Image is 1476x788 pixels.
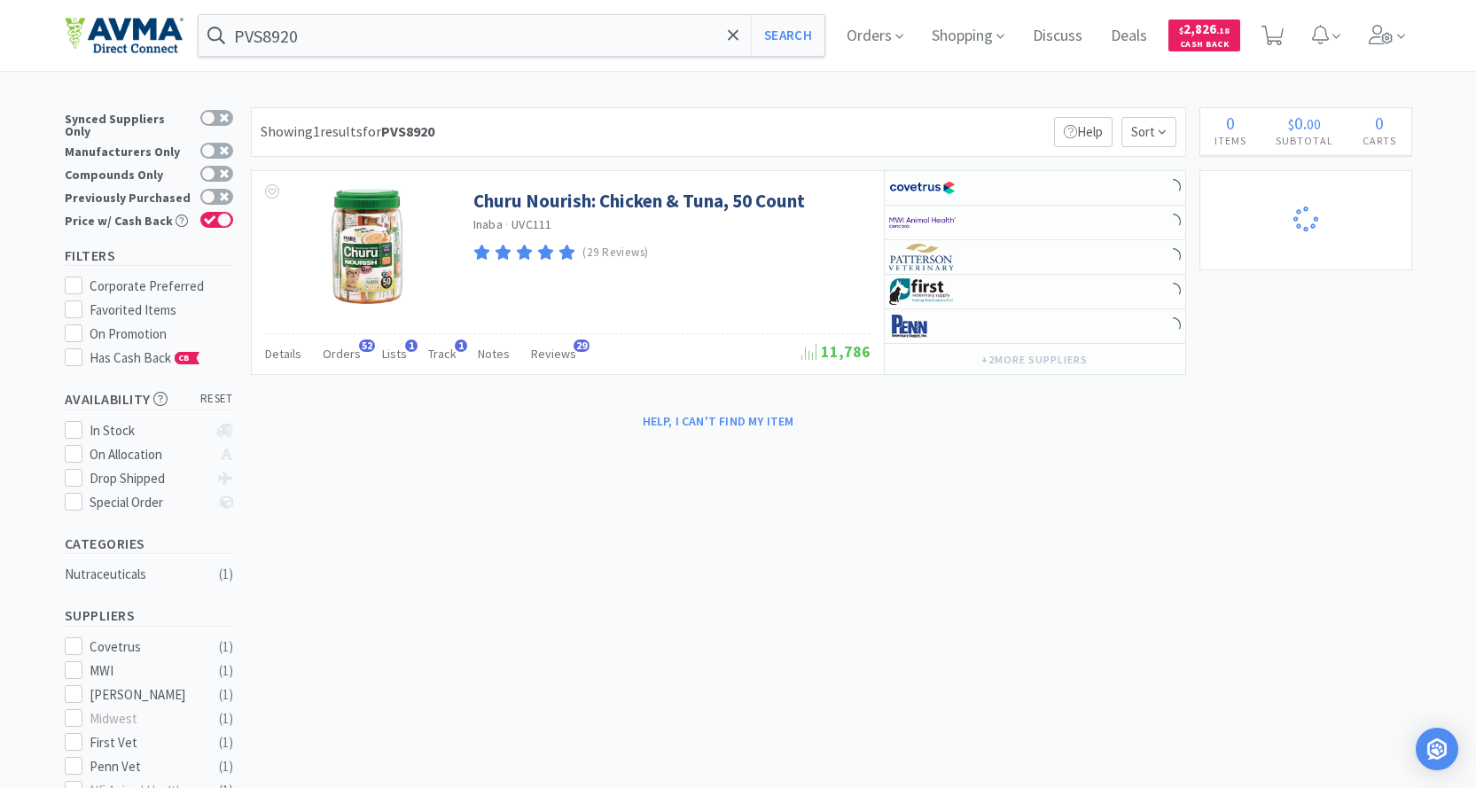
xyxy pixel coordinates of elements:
img: 67d67680309e4a0bb49a5ff0391dcc42_6.png [889,278,956,305]
div: Favorited Items [90,300,233,321]
div: Drop Shipped [90,468,207,489]
div: Nutraceuticals [65,564,208,585]
div: First Vet [90,732,199,753]
img: f6b2451649754179b5b4e0c70c3f7cb0_2.png [889,209,956,236]
div: Corporate Preferred [90,276,233,297]
span: 52 [359,339,375,352]
a: Deals [1104,28,1154,44]
a: Discuss [1026,28,1089,44]
div: Showing 1 results [261,121,434,144]
div: Penn Vet [90,756,199,777]
div: ( 1 ) [219,756,233,777]
span: 11,786 [801,341,871,362]
p: (29 Reviews) [582,244,649,262]
h5: Filters [65,246,233,266]
div: Price w/ Cash Back [65,212,191,227]
span: for [363,122,434,140]
span: Notes [478,346,510,362]
h4: Carts [1348,132,1411,149]
span: Has Cash Back [90,349,200,366]
img: e9c1236d86804dff9e693f5e620a1d45_290132.jpeg [309,189,425,304]
img: 77fca1acd8b6420a9015268ca798ef17_1.png [889,175,956,201]
span: Cash Back [1179,40,1230,51]
input: Search by item, sku, manufacturer, ingredient, size... [199,15,825,56]
a: Inaba [473,216,503,232]
span: 29 [574,339,590,352]
strong: PVS8920 [381,122,434,140]
span: . 18 [1216,25,1230,36]
p: Help [1054,117,1113,147]
div: Previously Purchased [65,189,191,204]
h4: Subtotal [1261,132,1348,149]
div: On Allocation [90,444,207,465]
span: CB [176,353,193,363]
div: ( 1 ) [219,660,233,682]
h4: Items [1200,132,1261,149]
span: Reviews [531,346,576,362]
span: reset [200,390,233,409]
button: +2more suppliers [972,347,1096,372]
div: On Promotion [90,324,233,345]
span: 0 [1226,112,1235,134]
div: Synced Suppliers Only [65,110,191,137]
span: $ [1179,25,1183,36]
img: f5e969b455434c6296c6d81ef179fa71_3.png [889,244,956,270]
span: 1 [455,339,467,352]
h5: Availability [65,389,233,410]
span: Details [265,346,301,362]
span: 1 [405,339,418,352]
a: $2,826.18Cash Back [1168,12,1240,59]
div: ( 1 ) [219,708,233,729]
span: Lists [382,346,407,362]
span: Orders [323,346,361,362]
span: $ [1288,115,1294,133]
span: 0 [1375,112,1384,134]
button: Search [751,15,824,56]
div: Special Order [90,492,207,513]
h5: Suppliers [65,605,233,626]
div: ( 1 ) [219,684,233,706]
div: . [1261,114,1348,132]
span: UVC111 [512,216,552,232]
span: Track [428,346,457,362]
span: 0 [1294,112,1303,134]
div: Manufacturers Only [65,143,191,158]
img: e4e33dab9f054f5782a47901c742baa9_102.png [65,17,184,54]
button: Help, I can't find my item [632,406,805,436]
div: ( 1 ) [219,636,233,658]
div: MWI [90,660,199,682]
div: ( 1 ) [219,732,233,753]
div: ( 1 ) [219,564,233,585]
h5: Categories [65,534,233,554]
span: 2,826 [1179,20,1230,37]
div: In Stock [90,420,207,441]
div: Compounds Only [65,166,191,181]
span: · [505,216,509,232]
a: Churu Nourish: Chicken & Tuna, 50 Count [473,189,805,213]
div: Midwest [90,708,199,729]
span: 00 [1307,115,1321,133]
span: Sort [1121,117,1176,147]
div: [PERSON_NAME] [90,684,199,706]
div: Covetrus [90,636,199,658]
div: Open Intercom Messenger [1416,728,1458,770]
img: e1133ece90fa4a959c5ae41b0808c578_9.png [889,313,956,339]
